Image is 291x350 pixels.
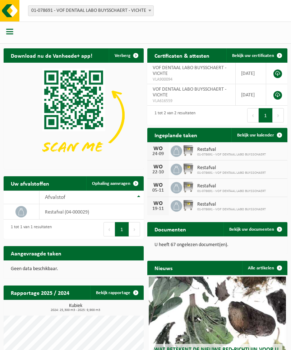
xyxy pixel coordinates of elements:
[232,53,274,58] span: Bekijk uw certificaten
[129,222,140,236] button: Next
[242,261,287,275] a: Alle artikelen
[90,286,143,300] a: Bekijk rapportage
[197,202,266,207] span: Restafval
[45,195,65,200] span: Afvalstof
[151,188,165,193] div: 05-11
[151,164,165,170] div: WO
[197,153,266,157] span: 01-078691 - VOF DENTAAL LABO BUYSSCHAERT
[197,171,266,175] span: 01-078691 - VOF DENTAAL LABO BUYSSCHAERT
[226,48,287,63] a: Bekijk uw certificaten
[11,267,137,272] p: Geen data beschikbaar.
[153,87,226,98] span: VOF DENTAAL LABO BUYSSCHAERT - VICHTE
[4,246,69,260] h2: Aangevraagde taken
[151,170,165,175] div: 22-10
[147,128,204,142] h2: Ingeplande taken
[109,48,143,63] button: Verberg
[4,286,77,299] h2: Rapportage 2025 / 2024
[197,165,266,171] span: Restafval
[197,207,266,212] span: 01-078691 - VOF DENTAAL LABO BUYSSCHAERT
[182,199,194,211] img: WB-1100-GAL-GY-02
[151,206,165,211] div: 19-11
[153,77,230,82] span: VLA900094
[7,221,52,237] div: 1 tot 1 van 1 resultaten
[147,48,217,62] h2: Certificaten & attesten
[151,152,165,157] div: 24-09
[7,308,144,312] span: 2024: 25,300 m3 - 2025: 9,900 m3
[151,201,165,206] div: WO
[154,243,280,248] p: U heeft 67 ongelezen document(en).
[151,182,165,188] div: WO
[86,176,143,191] a: Ophaling aanvragen
[7,303,144,312] h3: Kubiek
[237,133,274,138] span: Bekijk uw kalender
[182,144,194,157] img: WB-1100-GAL-GY-02
[182,163,194,175] img: WB-1100-GAL-GY-02
[229,227,274,232] span: Bekijk uw documenten
[151,107,195,123] div: 1 tot 2 van 2 resultaten
[273,108,284,123] button: Next
[153,65,226,76] span: VOF DENTAAL LABO BUYSSCHAERT - VICHTE
[4,63,144,168] img: Download de VHEPlus App
[197,147,266,153] span: Restafval
[147,261,180,275] h2: Nieuws
[247,108,259,123] button: Previous
[4,48,100,62] h2: Download nu de Vanheede+ app!
[28,6,153,16] span: 01-078691 - VOF DENTAAL LABO BUYSSCHAERT - VICHTE
[236,84,266,106] td: [DATE]
[147,222,193,236] h2: Documenten
[115,222,129,236] button: 1
[153,98,230,104] span: VLA616559
[115,53,130,58] span: Verberg
[4,176,56,190] h2: Uw afvalstoffen
[231,128,287,142] a: Bekijk uw kalender
[259,108,273,123] button: 1
[92,181,130,186] span: Ophaling aanvragen
[151,146,165,152] div: WO
[103,222,115,236] button: Previous
[197,183,266,189] span: Restafval
[236,63,266,84] td: [DATE]
[40,204,144,220] td: restafval (04-000029)
[28,5,154,16] span: 01-078691 - VOF DENTAAL LABO BUYSSCHAERT - VICHTE
[182,181,194,193] img: WB-1100-GAL-GY-02
[223,222,287,236] a: Bekijk uw documenten
[197,189,266,193] span: 01-078691 - VOF DENTAAL LABO BUYSSCHAERT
